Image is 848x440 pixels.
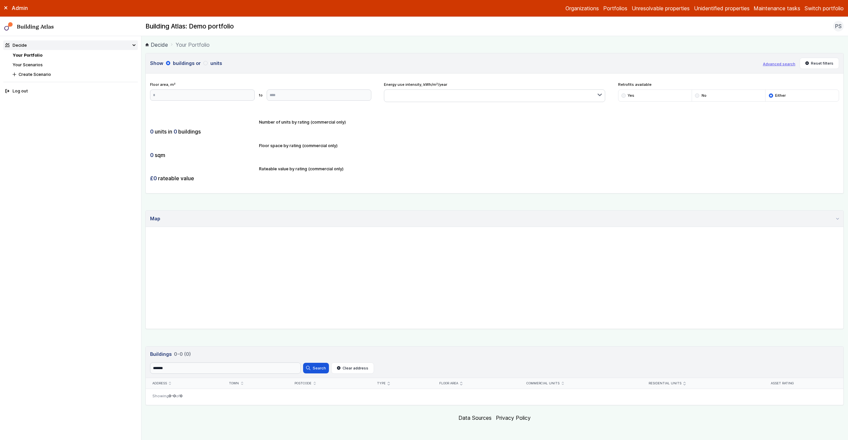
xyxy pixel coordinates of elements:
[294,381,364,386] div: Postcode
[833,21,844,31] button: PS
[439,381,514,386] div: Floor area
[565,4,599,12] a: Organizations
[805,4,844,12] button: Switch portfolio
[384,82,605,102] div: Energy use intensity, kWh/m²/year
[150,149,255,161] div: sqm
[259,119,839,138] div: Number of units by rating (commercial only)
[13,62,43,67] a: Your Scenarios
[763,61,795,67] button: Advanced search
[152,393,183,399] span: Showing of
[150,128,154,135] span: 0
[3,86,138,96] button: Log out
[649,381,757,386] div: Residential units
[174,351,191,358] span: 0-0 (0)
[603,4,627,12] a: Portfolios
[618,82,839,87] span: Retrofits available
[13,53,42,58] a: Your Portfolio
[146,389,843,405] nav: Table navigation
[259,166,839,185] div: Rateable value by rating (commercial only)
[150,172,255,185] div: rateable value
[150,60,759,67] h3: Show
[150,175,157,182] span: £0
[835,22,842,30] span: PS
[150,125,255,138] div: units in buildings
[496,414,531,421] a: Privacy Policy
[303,363,329,373] button: Search
[754,4,800,12] a: Maintenance tasks
[229,381,282,386] div: Town
[11,70,138,79] button: Create Scenario
[5,42,27,48] div: Decide
[632,4,690,12] a: Unresolvable properties
[150,82,371,100] div: Floor area, m²
[145,22,234,31] h2: Building Atlas: Demo portfolio
[800,58,839,69] button: Reset filters
[526,381,636,386] div: Commercial units
[176,41,210,49] span: Your Portfolio
[146,211,843,227] summary: Map
[771,381,837,386] div: Asset rating
[152,381,216,386] div: Address
[174,128,177,135] span: 0
[150,89,371,101] form: to
[259,142,839,162] div: Floor space by rating (commercial only)
[169,394,176,398] span: 0-0
[150,151,154,159] span: 0
[694,4,750,12] a: Unidentified properties
[4,22,13,31] img: main-0bbd2752.svg
[377,381,427,386] div: Type
[150,351,839,358] h3: Buildings
[458,414,492,421] a: Data Sources
[331,362,374,374] button: Clear address
[180,394,183,398] span: 0
[3,40,138,50] summary: Decide
[145,41,168,49] a: Decide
